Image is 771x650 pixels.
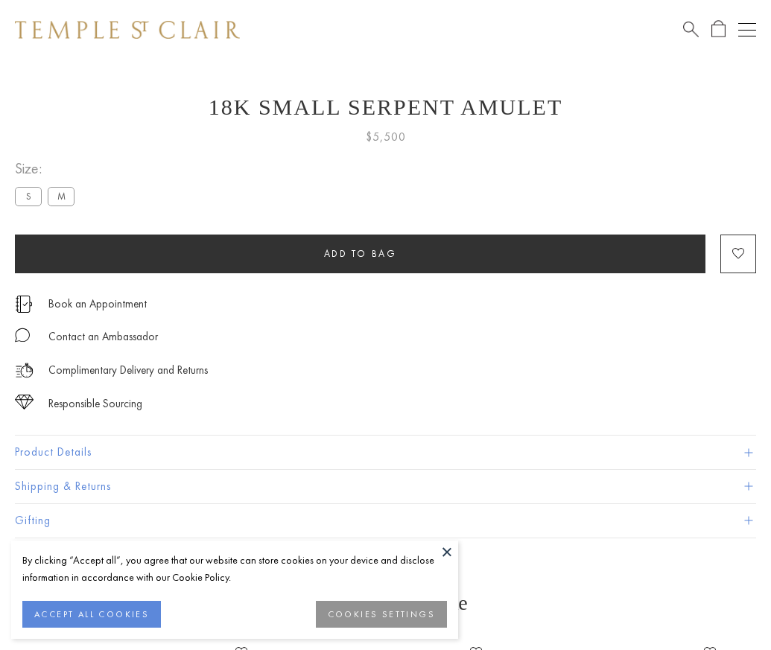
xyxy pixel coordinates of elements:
[15,156,80,181] span: Size:
[48,361,208,380] p: Complimentary Delivery and Returns
[15,395,34,410] img: icon_sourcing.svg
[48,395,142,413] div: Responsible Sourcing
[22,601,161,628] button: ACCEPT ALL COOKIES
[22,552,447,586] div: By clicking “Accept all”, you agree that our website can store cookies on your device and disclos...
[15,235,705,273] button: Add to bag
[15,296,33,313] img: icon_appointment.svg
[15,328,30,342] img: MessageIcon-01_2.svg
[15,361,34,380] img: icon_delivery.svg
[48,187,74,205] label: M
[48,296,147,312] a: Book an Appointment
[711,20,726,39] a: Open Shopping Bag
[324,247,397,260] span: Add to bag
[15,436,756,469] button: Product Details
[738,21,756,39] button: Open navigation
[15,21,240,39] img: Temple St. Clair
[366,127,406,147] span: $5,500
[683,20,699,39] a: Search
[15,504,756,538] button: Gifting
[15,187,42,205] label: S
[15,95,756,120] h1: 18K Small Serpent Amulet
[316,601,447,628] button: COOKIES SETTINGS
[48,328,158,346] div: Contact an Ambassador
[15,470,756,503] button: Shipping & Returns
